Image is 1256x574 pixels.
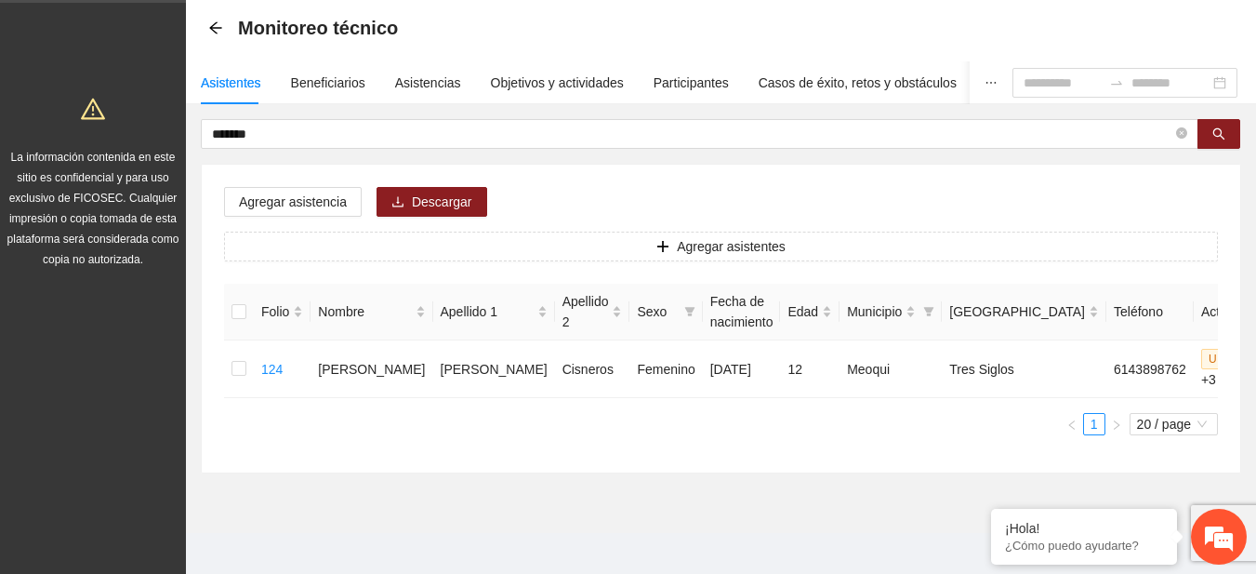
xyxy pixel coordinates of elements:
span: close-circle [1176,127,1187,139]
th: Folio [254,284,311,340]
td: 12 [780,340,840,398]
span: Apellido 2 [562,291,609,332]
div: Page Size [1130,413,1218,435]
span: to [1109,75,1124,90]
div: Participantes [654,73,729,93]
span: download [391,195,404,210]
span: Estamos en línea. [108,183,257,371]
li: Next Page [1105,413,1128,435]
span: 20 / page [1137,414,1210,434]
div: Asistencias [395,73,461,93]
span: search [1212,127,1225,142]
button: downloadDescargar [377,187,487,217]
span: Descargar [412,192,472,212]
button: right [1105,413,1128,435]
button: Agregar asistencia [224,187,362,217]
span: filter [684,306,695,317]
th: Apellido 1 [433,284,555,340]
th: Municipio [840,284,942,340]
span: Monitoreo técnico [238,13,398,43]
th: Edad [780,284,840,340]
th: Teléfono [1106,284,1194,340]
span: swap-right [1109,75,1124,90]
span: right [1111,420,1122,431]
span: Folio [261,301,289,322]
a: 124 [261,362,283,377]
button: left [1061,413,1083,435]
div: Minimizar ventana de chat en vivo [305,9,350,54]
div: Casos de éxito, retos y obstáculos [759,73,957,93]
td: [PERSON_NAME] [311,340,432,398]
textarea: Escriba su mensaje y pulse “Intro” [9,379,354,444]
li: 1 [1083,413,1105,435]
span: Agregar asistencia [239,192,347,212]
div: Objetivos y actividades [491,73,624,93]
span: filter [681,298,699,326]
button: plusAgregar asistentes [224,232,1218,261]
span: [GEOGRAPHIC_DATA] [949,301,1085,322]
span: Agregar asistentes [677,236,786,257]
span: Apellido 1 [441,301,534,322]
div: Asistentes [201,73,261,93]
td: Tres Siglos [942,340,1106,398]
span: Edad [787,301,818,322]
span: plus [656,240,669,255]
th: Nombre [311,284,432,340]
div: ¡Hola! [1005,521,1163,536]
li: Previous Page [1061,413,1083,435]
span: filter [923,306,934,317]
td: [DATE] [703,340,781,398]
span: La información contenida en este sitio es confidencial y para uso exclusivo de FICOSEC. Cualquier... [7,151,179,266]
button: search [1197,119,1240,149]
span: warning [81,97,105,121]
span: ellipsis [985,76,998,89]
span: Municipio [847,301,902,322]
span: Sexo [637,301,676,322]
span: arrow-left [208,20,223,35]
th: Apellido 2 [555,284,630,340]
span: left [1066,420,1078,431]
td: Femenino [629,340,702,398]
div: Beneficiarios [291,73,365,93]
div: Chatee con nosotros ahora [97,95,312,119]
span: close-circle [1176,126,1187,143]
span: U [1201,349,1224,369]
span: Nombre [318,301,411,322]
td: 6143898762 [1106,340,1194,398]
button: ellipsis [970,61,1012,104]
td: Meoqui [840,340,942,398]
span: filter [919,298,938,326]
a: 1 [1084,414,1104,434]
th: Fecha de nacimiento [703,284,781,340]
p: ¿Cómo puedo ayudarte? [1005,539,1163,553]
div: Back [208,20,223,36]
th: Colonia [942,284,1106,340]
td: Cisneros [555,340,630,398]
td: [PERSON_NAME] [433,340,555,398]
